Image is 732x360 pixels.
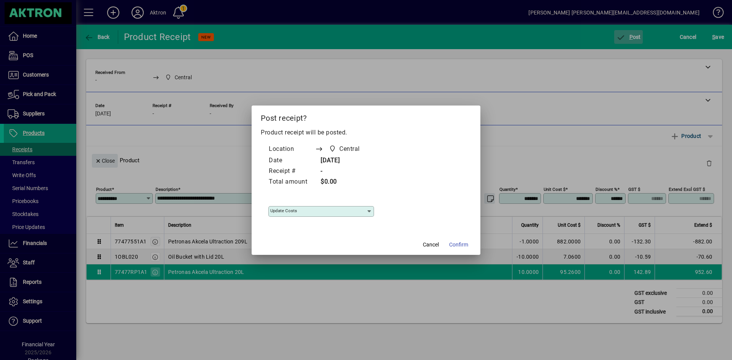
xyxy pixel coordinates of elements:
[270,208,297,213] mat-label: Update costs
[315,177,374,187] td: $0.00
[268,177,315,187] td: Total amount
[252,106,480,128] h2: Post receipt?
[261,128,471,137] p: Product receipt will be posted.
[315,166,374,177] td: -
[419,238,443,252] button: Cancel
[446,238,471,252] button: Confirm
[423,241,439,249] span: Cancel
[315,155,374,166] td: [DATE]
[268,155,315,166] td: Date
[339,144,360,154] span: Central
[268,143,315,155] td: Location
[327,144,363,154] span: Central
[268,166,315,177] td: Receipt #
[449,241,468,249] span: Confirm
